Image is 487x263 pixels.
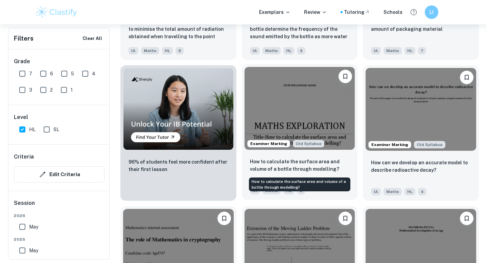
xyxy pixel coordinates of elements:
span: 4 [418,188,426,195]
span: IA [129,47,138,54]
img: Maths IA example thumbnail: How to calculate the surface area and vo [245,67,355,150]
a: Examiner MarkingAlthough this IA is written for the old math syllabus (last exam in November 2020... [242,65,358,201]
button: Bookmark [339,70,352,83]
div: Although this IA is written for the old math syllabus (last exam in November 2020), the current I... [293,140,324,147]
span: IA [371,47,381,54]
p: How to calculate the surface area and volume of a bottle through modelling? [250,158,350,173]
a: Examiner MarkingAlthough this IA is written for the old math syllabus (last exam in November 2020... [363,65,479,201]
a: Thumbnail96% of students feel more confident after their first lesson [120,65,236,201]
h6: Session [14,199,105,213]
p: How can we develop an accurate model to describe radioactive decay? [371,159,471,174]
span: May [29,247,38,254]
span: 6 [50,70,53,77]
button: Bookmark [217,212,231,225]
span: IA [250,47,260,54]
div: How to calculate the surface area and volume of a bottle through modelling? [249,177,350,191]
button: Edit Criteria [14,166,105,183]
span: Examiner Marking [369,142,411,148]
a: Schools [384,8,402,16]
p: What trajectory should the spaceship use to minimise the total amount of radiation obtained when ... [129,18,228,41]
span: Maths [141,47,159,54]
span: Old Syllabus [414,141,445,148]
span: HL [283,47,294,54]
button: LI [425,5,438,19]
span: 4 [92,70,95,77]
span: HL [162,47,173,54]
img: Maths IA example thumbnail: How can we develop an accurate model to [366,68,476,151]
span: 7 [29,70,32,77]
span: May [29,223,38,231]
h6: Grade [14,57,105,66]
p: 96% of students feel more confident after their first lesson [129,158,228,173]
h6: LI [428,8,436,16]
span: 2025 [14,236,105,242]
span: 5 [71,70,74,77]
span: 6 [176,47,184,54]
button: Bookmark [339,212,352,225]
p: Review [304,8,327,16]
span: Maths [384,47,402,54]
span: Examiner Marking [248,141,290,147]
h6: Filters [14,34,33,43]
span: 2026 [14,213,105,219]
span: 4 [297,47,305,54]
h6: Level [14,113,105,121]
h6: Criteria [14,153,34,161]
img: Clastify logo [35,5,78,19]
span: Maths [384,188,402,195]
span: Maths [262,47,281,54]
a: Tutoring [344,8,370,16]
span: Old Syllabus [293,140,324,147]
button: Bookmark [460,212,473,225]
button: Bookmark [460,71,473,84]
span: 3 [29,86,32,94]
span: 2 [50,86,53,94]
p: Exemplars [259,8,291,16]
span: IA [371,188,381,195]
span: HL [29,126,36,133]
button: Clear All [81,33,104,44]
p: How does the volume of water inside a bottle determine the frequency of the sound emitted by the ... [250,18,350,41]
span: 1 [71,86,73,94]
span: HL [404,47,415,54]
button: Help and Feedback [408,6,419,18]
span: 7 [418,47,426,54]
span: SL [53,126,59,133]
span: HL [404,188,415,195]
img: Thumbnail [123,68,234,150]
p: Employing optimization to minimize amount of packaging material [371,18,471,33]
div: Although this IA is written for the old math syllabus (last exam in November 2020), the current I... [414,141,445,148]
